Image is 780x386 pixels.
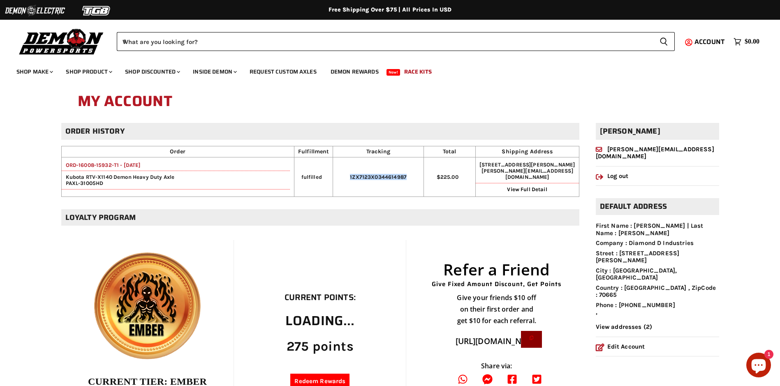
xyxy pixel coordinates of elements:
[60,63,117,80] a: Shop Product
[187,63,242,80] a: Inside Demon
[78,88,703,115] h1: My Account
[62,162,141,168] a: ORD-16008-15932-T1 - [DATE]
[10,60,757,80] ul: Main menu
[596,198,719,215] h2: Default address
[4,3,66,18] img: Demon Electric Logo 2
[117,32,653,51] input: When autocomplete results are available use up and down arrows to review and enter to select
[475,146,579,157] th: Shipping Address
[596,222,719,237] li: First Name : [PERSON_NAME] | Last Name : [PERSON_NAME]
[61,6,719,14] div: Free Shipping Over $75 | All Prices In USD
[443,261,550,279] div: Refer a Friend
[66,3,127,18] img: TGB Logo 2
[61,209,579,226] h2: Loyalty Program
[437,174,458,180] span: $225.00
[596,240,719,247] li: Company : Diamond D Industries
[481,168,573,180] span: [PERSON_NAME][EMAIL_ADDRESS][DOMAIN_NAME]
[285,313,356,328] h2: Loading...
[117,32,675,51] form: Product
[285,339,356,354] div: 275 points
[424,146,475,157] th: Total
[294,157,333,196] td: fulfilled
[62,180,104,186] span: PAXL-31005HD
[507,186,547,192] a: View Full Detail
[475,157,579,196] td: [STREET_ADDRESS][PERSON_NAME]
[596,302,719,309] li: Phone : [PHONE_NUMBER]
[456,292,538,326] p: Give your friends $10 off on their first order and get $10 for each referral.
[596,250,719,264] li: Street : [STREET_ADDRESS][PERSON_NAME]
[729,36,764,48] a: $0.00
[243,63,323,80] a: Request Custom Axles
[596,267,719,282] li: City : [GEOGRAPHIC_DATA], [GEOGRAPHIC_DATA]
[691,38,729,46] a: Account
[87,245,208,366] img: Royality_Icones_500x500_1.png
[61,146,294,157] th: Order
[16,27,106,56] img: Demon Powersports
[744,353,773,379] inbox-online-store-chat: Shopify online store chat
[387,69,400,76] span: New!
[596,323,653,331] a: View addresses (2)
[596,123,719,140] h2: [PERSON_NAME]
[596,343,645,350] a: Edit Account
[294,146,333,157] th: Fulfillment
[451,333,521,350] div: [URL][DOMAIN_NAME]
[596,172,629,180] a: Log out
[119,63,185,80] a: Shop Discounted
[61,123,579,140] h2: Order history
[333,157,424,196] td: 1ZX7123X0344614987
[62,174,290,180] span: Kubota RTV-X1140 Demon Heavy Duty Axle
[596,222,719,316] ul: ,
[333,146,424,157] th: Tracking
[596,284,719,299] li: Country : [GEOGRAPHIC_DATA] , ZipCode : 70665
[10,63,58,80] a: Shop Make
[398,63,438,80] a: Race Kits
[285,293,356,302] h2: Current Points:
[432,281,561,288] h2: Give Fixed Amount Discount, Get Points
[596,146,714,160] a: [PERSON_NAME][EMAIL_ADDRESS][DOMAIN_NAME]
[324,63,385,80] a: Demon Rewards
[745,38,759,46] span: $0.00
[694,37,724,47] span: Account
[653,32,675,51] button: Search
